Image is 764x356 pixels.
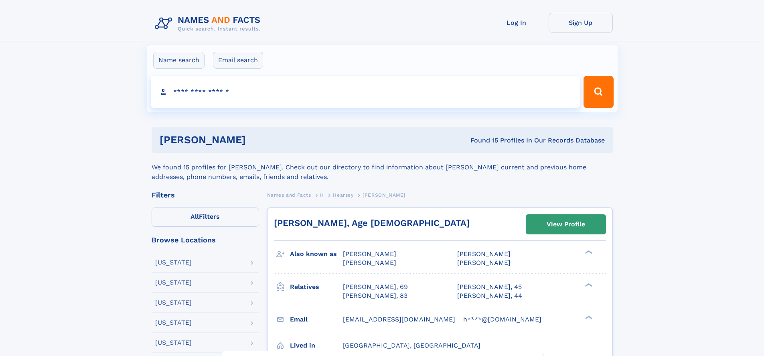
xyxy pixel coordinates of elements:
[155,319,192,326] div: [US_STATE]
[267,190,311,200] a: Names and Facts
[213,52,263,69] label: Email search
[343,259,396,266] span: [PERSON_NAME]
[363,192,405,198] span: [PERSON_NAME]
[155,259,192,266] div: [US_STATE]
[457,250,511,258] span: [PERSON_NAME]
[153,52,205,69] label: Name search
[343,250,396,258] span: [PERSON_NAME]
[160,135,358,145] h1: [PERSON_NAME]
[583,250,593,255] div: ❯
[152,13,267,35] img: Logo Names and Facts
[583,282,593,287] div: ❯
[333,192,353,198] span: Hearsey
[290,339,343,352] h3: Lived in
[152,207,259,227] label: Filters
[526,215,606,234] a: View Profile
[584,76,613,108] button: Search Button
[343,283,408,291] a: [PERSON_NAME], 69
[583,315,593,320] div: ❯
[290,247,343,261] h3: Also known as
[547,215,585,234] div: View Profile
[155,299,192,306] div: [US_STATE]
[155,279,192,286] div: [US_STATE]
[190,213,199,220] span: All
[333,190,353,200] a: Hearsey
[320,192,324,198] span: H
[151,76,580,108] input: search input
[290,280,343,294] h3: Relatives
[290,313,343,326] h3: Email
[343,315,455,323] span: [EMAIL_ADDRESS][DOMAIN_NAME]
[549,13,613,33] a: Sign Up
[343,342,480,349] span: [GEOGRAPHIC_DATA], [GEOGRAPHIC_DATA]
[155,340,192,346] div: [US_STATE]
[457,259,511,266] span: [PERSON_NAME]
[358,136,605,145] div: Found 15 Profiles In Our Records Database
[274,218,470,228] a: [PERSON_NAME], Age [DEMOGRAPHIC_DATA]
[152,236,259,244] div: Browse Locations
[484,13,549,33] a: Log In
[457,283,522,291] a: [PERSON_NAME], 45
[457,291,522,300] a: [PERSON_NAME], 44
[343,291,407,300] a: [PERSON_NAME], 83
[320,190,324,200] a: H
[152,153,613,182] div: We found 15 profiles for [PERSON_NAME]. Check out our directory to find information about [PERSON...
[152,191,259,199] div: Filters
